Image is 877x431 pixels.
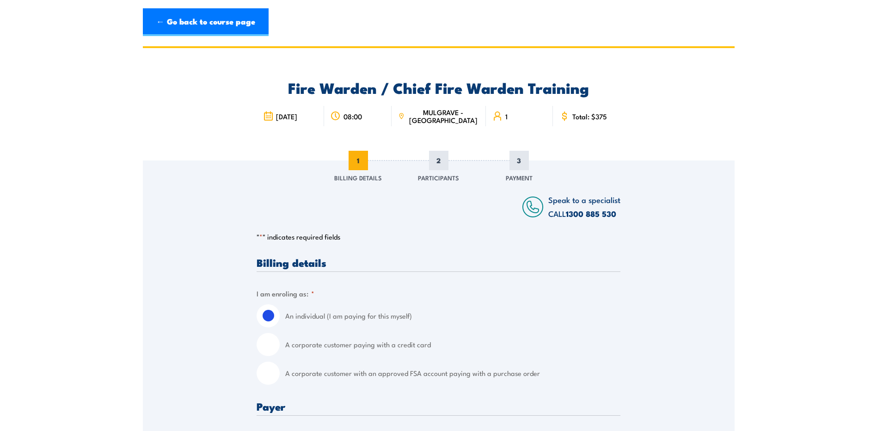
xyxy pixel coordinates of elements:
h3: Billing details [257,257,620,268]
label: A corporate customer paying with a credit card [285,333,620,356]
span: 1 [349,151,368,170]
span: MULGRAVE - [GEOGRAPHIC_DATA] [407,108,479,124]
span: 3 [509,151,529,170]
span: 08:00 [343,112,362,120]
span: 2 [429,151,448,170]
label: A corporate customer with an approved FSA account paying with a purchase order [285,362,620,385]
p: " " indicates required fields [257,232,620,241]
label: An individual (I am paying for this myself) [285,304,620,327]
a: ← Go back to course page [143,8,269,36]
span: [DATE] [276,112,297,120]
legend: I am enroling as: [257,288,314,299]
span: Speak to a specialist CALL [548,194,620,219]
h3: Payer [257,401,620,412]
span: 1 [505,112,508,120]
a: 1300 885 530 [566,208,616,220]
h2: Fire Warden / Chief Fire Warden Training [257,81,620,94]
span: Participants [418,173,459,182]
span: Payment [506,173,533,182]
span: Total: $375 [572,112,607,120]
span: Billing Details [334,173,382,182]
